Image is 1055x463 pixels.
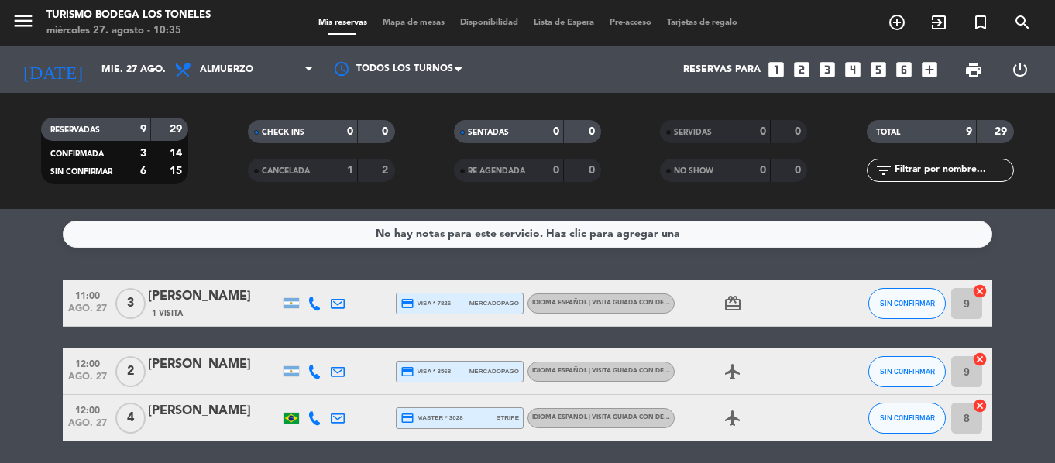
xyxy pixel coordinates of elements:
i: cancel [972,283,988,299]
strong: 1 [347,165,353,176]
span: SIN CONFIRMAR [880,413,935,422]
strong: 0 [347,126,353,137]
span: 12:00 [68,354,107,372]
button: menu [12,9,35,38]
span: Disponibilidad [452,19,526,27]
button: SIN CONFIRMAR [868,288,946,319]
i: looks_4 [843,60,863,80]
span: SIN CONFIRMAR [880,299,935,307]
i: airplanemode_active [723,362,742,381]
strong: 0 [589,165,598,176]
i: looks_one [766,60,786,80]
strong: 9 [966,126,972,137]
i: credit_card [400,365,414,379]
strong: 9 [140,124,146,135]
strong: 14 [170,148,185,159]
button: SIN CONFIRMAR [868,356,946,387]
span: Mapa de mesas [375,19,452,27]
span: Pre-acceso [602,19,659,27]
i: exit_to_app [930,13,948,32]
span: print [964,60,983,79]
div: [PERSON_NAME] [148,401,280,421]
strong: 0 [589,126,598,137]
i: airplanemode_active [723,409,742,427]
strong: 0 [760,126,766,137]
i: add_box [919,60,940,80]
i: [DATE] [12,53,94,87]
strong: 15 [170,166,185,177]
i: credit_card [400,411,414,425]
strong: 0 [553,126,559,137]
i: card_giftcard [723,294,742,313]
span: RE AGENDADA [468,167,525,175]
span: ago. 27 [68,418,107,436]
span: NO SHOW [674,167,713,175]
div: No hay notas para este servicio. Haz clic para agregar una [376,225,680,243]
strong: 6 [140,166,146,177]
strong: 29 [170,124,185,135]
span: SIN CONFIRMAR [880,367,935,376]
div: LOG OUT [997,46,1043,93]
span: SENTADAS [468,129,509,136]
i: turned_in_not [971,13,990,32]
i: menu [12,9,35,33]
strong: 3 [140,148,146,159]
span: TOTAL [876,129,900,136]
i: power_settings_new [1011,60,1029,79]
input: Filtrar por nombre... [893,162,1013,179]
i: looks_5 [868,60,888,80]
div: [PERSON_NAME] [148,286,280,307]
strong: 0 [553,165,559,176]
i: looks_6 [894,60,914,80]
span: Almuerzo [200,64,253,75]
span: 1 Visita [152,307,183,320]
i: arrow_drop_down [144,60,163,79]
div: Turismo Bodega Los Toneles [46,8,211,23]
span: stripe [497,413,519,423]
span: mercadopago [469,298,519,308]
span: Idioma Español | Visita guiada con degustacion itinerante - Degustación Fuego Blanco [532,300,843,306]
button: SIN CONFIRMAR [868,403,946,434]
i: search [1013,13,1032,32]
strong: 29 [995,126,1010,137]
span: 2 [115,356,146,387]
span: RESERVADAS [50,126,100,134]
i: cancel [972,398,988,413]
i: looks_two [792,60,812,80]
strong: 2 [382,165,391,176]
span: Lista de Espera [526,19,602,27]
span: SIN CONFIRMAR [50,168,112,176]
strong: 0 [382,126,391,137]
span: SERVIDAS [674,129,712,136]
div: [PERSON_NAME] [148,355,280,375]
span: visa * 3568 [400,365,451,379]
span: 4 [115,403,146,434]
i: looks_3 [817,60,837,80]
span: mercadopago [469,366,519,376]
span: ago. 27 [68,304,107,321]
strong: 0 [760,165,766,176]
i: credit_card [400,297,414,310]
span: CHECK INS [262,129,304,136]
span: CONFIRMADA [50,150,104,158]
span: master * 3028 [400,411,463,425]
span: ago. 27 [68,372,107,389]
span: 3 [115,288,146,319]
i: add_circle_outline [888,13,906,32]
strong: 0 [795,126,804,137]
span: Idioma Español | Visita guiada con degustación itinerante - Mosquita Muerta [532,368,808,374]
span: 12:00 [68,400,107,418]
div: miércoles 27. agosto - 10:35 [46,23,211,39]
strong: 0 [795,165,804,176]
i: filter_list [875,161,893,180]
i: cancel [972,352,988,367]
span: Reservas para [683,64,761,75]
span: visa * 7826 [400,297,451,310]
span: Idioma Español | Visita guiada con degustación itinerante - Mosquita Muerta [532,414,808,420]
span: CANCELADA [262,167,310,175]
span: Tarjetas de regalo [659,19,745,27]
span: 11:00 [68,286,107,304]
span: Mis reservas [311,19,375,27]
